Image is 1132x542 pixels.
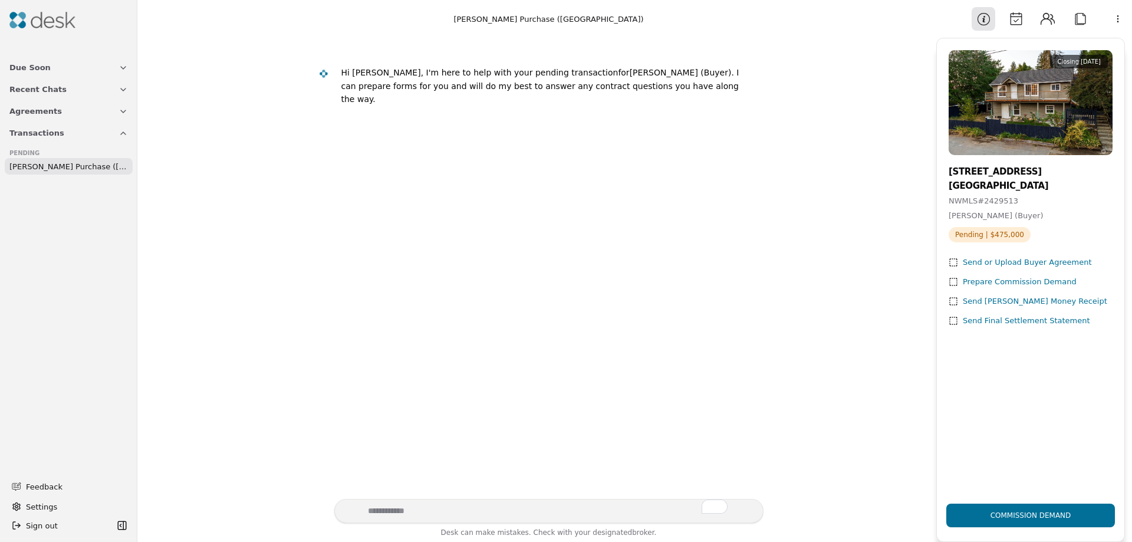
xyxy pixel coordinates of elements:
[2,122,135,144] button: Transactions
[334,499,764,523] textarea: To enrich screen reader interactions, please activate Accessibility in Grammarly extension settings
[7,497,130,516] button: Settings
[453,13,643,25] div: [PERSON_NAME] Purchase ([GEOGRAPHIC_DATA])
[1050,55,1108,68] div: Closing [DATE]
[2,100,135,122] button: Agreements
[2,57,135,78] button: Due Soon
[963,257,1092,269] div: Send or Upload Buyer Agreement
[949,179,1113,193] div: [GEOGRAPHIC_DATA]
[949,227,1031,242] span: Pending | $475,000
[26,501,57,513] span: Settings
[9,61,51,74] span: Due Soon
[341,68,739,104] div: . I can prepare forms for you and will do my best to answer any contract questions you have along...
[949,195,1113,208] div: NWMLS # 2429513
[946,504,1115,527] button: Commission Demand
[9,149,128,158] div: Pending
[334,527,764,542] div: Desk can make mistakes. Check with your broker.
[341,66,754,106] div: [PERSON_NAME] (Buyer)
[593,528,632,537] span: designated
[9,12,75,28] img: Desk
[341,68,618,77] div: Hi [PERSON_NAME], I'm here to help with your pending transaction
[9,83,67,96] span: Recent Chats
[7,516,114,535] button: Sign out
[318,69,328,79] img: Desk
[5,476,128,497] button: Feedback
[949,50,1113,155] img: Property
[963,315,1090,327] div: Send Final Settlement Statement
[618,68,629,77] div: for
[9,105,62,117] span: Agreements
[26,520,58,532] span: Sign out
[981,495,1081,536] div: Commission Demand
[949,165,1113,179] div: [STREET_ADDRESS]
[2,78,135,100] button: Recent Chats
[26,481,121,493] span: Feedback
[949,257,1092,269] button: Send or Upload Buyer Agreement
[9,127,64,139] span: Transactions
[963,295,1107,308] div: Send [PERSON_NAME] Money Receipt
[9,160,128,173] span: [PERSON_NAME] Purchase ([GEOGRAPHIC_DATA])
[963,276,1077,288] div: Prepare Commission Demand
[949,211,1043,220] span: [PERSON_NAME] (Buyer)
